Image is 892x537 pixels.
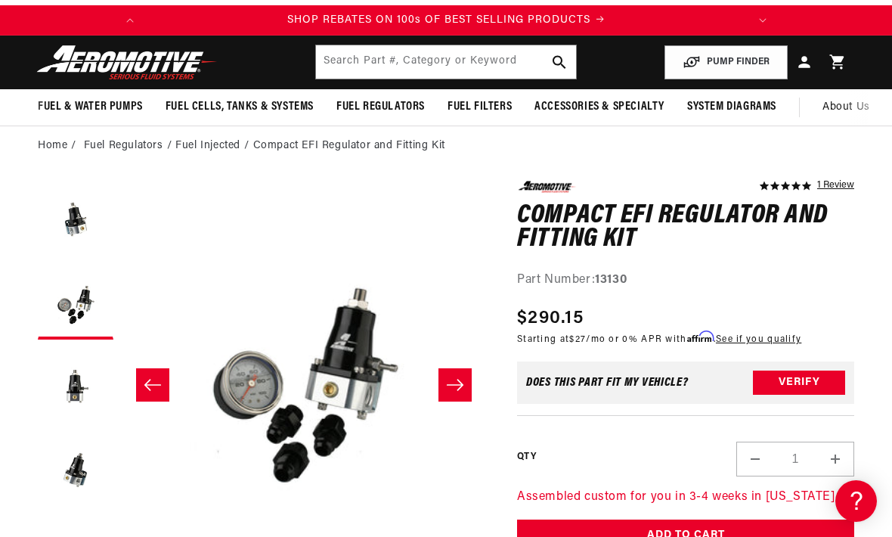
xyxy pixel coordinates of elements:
[517,451,536,464] label: QTY
[526,377,689,389] div: Does This part fit My vehicle?
[517,488,854,508] p: Assembled custom for you in 3-4 weeks in [US_STATE]
[438,368,472,402] button: Slide right
[448,99,512,115] span: Fuel Filters
[15,215,287,238] a: Carbureted Fuel Pumps
[534,99,664,115] span: Accessories & Specialty
[136,368,169,402] button: Slide left
[436,89,523,125] summary: Fuel Filters
[811,89,881,126] a: About Us
[166,99,314,115] span: Fuel Cells, Tanks & Systems
[15,309,287,333] a: Brushless Fuel Pumps
[38,264,113,340] button: Load image 2 in gallery view
[517,305,584,332] span: $290.15
[569,335,586,344] span: $27
[15,262,287,285] a: EFI Fuel Pumps
[817,181,854,191] a: 1 reviews
[664,45,788,79] button: PUMP FINDER
[38,99,143,115] span: Fuel & Water Pumps
[676,89,788,125] summary: System Diagrams
[316,45,577,79] input: Search by Part Number, Category or Keyword
[325,89,436,125] summary: Fuel Regulators
[595,274,627,286] strong: 13130
[753,371,845,395] button: Verify
[38,138,854,154] nav: breadcrumbs
[154,89,325,125] summary: Fuel Cells, Tanks & Systems
[115,5,145,36] button: Translation missing: en.sections.announcements.previous_announcement
[15,105,287,120] div: General
[145,12,748,29] a: SHOP REBATES ON 100s OF BEST SELLING PRODUCTS
[687,331,714,343] span: Affirm
[253,138,445,154] li: Compact EFI Regulator and Fitting Kit
[38,138,67,154] a: Home
[287,14,590,26] span: SHOP REBATES ON 100s OF BEST SELLING PRODUCTS
[15,238,287,262] a: Carbureted Regulators
[175,138,252,154] li: Fuel Injected
[543,45,576,79] button: search button
[336,99,425,115] span: Fuel Regulators
[716,335,801,344] a: See if you qualify - Learn more about Affirm Financing (opens in modal)
[26,89,154,125] summary: Fuel & Water Pumps
[687,99,776,115] span: System Diagrams
[517,332,801,346] p: Starting at /mo or 0% APR with .
[517,204,854,252] h1: Compact EFI Regulator and Fitting Kit
[145,12,748,29] div: 1 of 2
[517,271,854,290] div: Part Number:
[84,138,176,154] li: Fuel Regulators
[38,430,113,506] button: Load image 4 in gallery view
[15,129,287,152] a: Getting Started
[822,101,870,113] span: About Us
[38,347,113,423] button: Load image 3 in gallery view
[145,12,748,29] div: Announcement
[15,285,287,309] a: 340 Stealth Fuel Pumps
[15,167,287,182] div: Frequently Asked Questions
[208,436,291,450] a: POWERED BY ENCHANT
[748,5,778,36] button: Translation missing: en.sections.announcements.next_announcement
[15,405,287,431] button: Contact Us
[33,45,221,80] img: Aeromotive
[523,89,676,125] summary: Accessories & Specialty
[38,181,113,256] button: Load image 1 in gallery view
[15,191,287,215] a: EFI Regulators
